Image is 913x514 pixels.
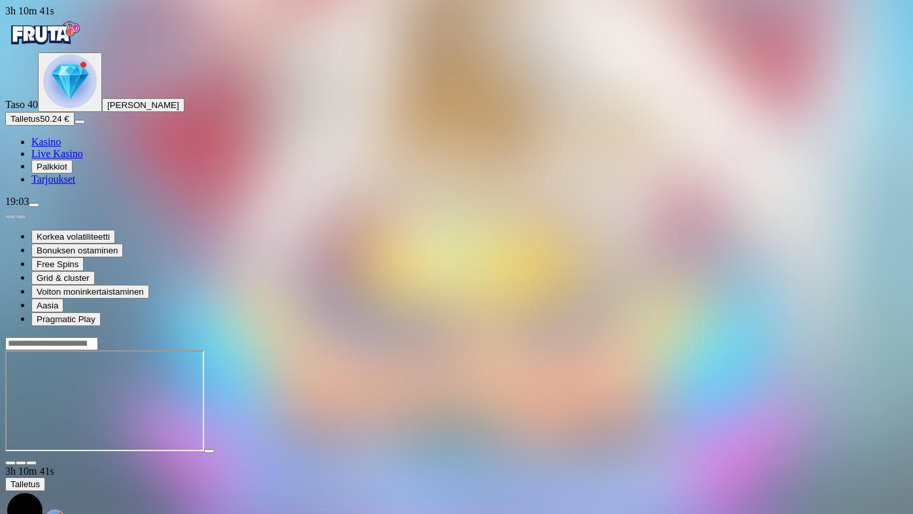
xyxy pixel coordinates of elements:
[37,232,110,242] span: Korkea volatiliteetti
[5,5,54,16] span: user session time
[40,114,69,124] span: 50.24 €
[31,285,149,299] button: Voiton moninkertaistaminen
[31,299,63,312] button: Aasia
[29,203,39,207] button: menu
[5,99,38,110] span: Taso 40
[5,350,204,451] iframe: Starlight Princess 1000
[5,466,54,477] span: user session time
[102,98,184,112] button: [PERSON_NAME]
[5,136,908,185] nav: Main menu
[31,160,73,174] button: Palkkiot
[31,244,123,257] button: Bonuksen ostaminen
[5,17,908,185] nav: Primary
[26,461,37,465] button: fullscreen icon
[31,312,101,326] button: Pragmatic Play
[31,230,115,244] button: Korkea volatiliteetti
[31,174,75,185] a: Tarjoukset
[16,461,26,465] button: chevron-down icon
[37,273,90,283] span: Grid & cluster
[37,314,95,324] span: Pragmatic Play
[5,337,98,350] input: Search
[31,148,83,159] a: Live Kasino
[37,301,58,310] span: Aasia
[37,246,118,255] span: Bonuksen ostaminen
[10,114,40,124] span: Talletus
[37,259,78,269] span: Free Spins
[31,136,61,147] a: Kasino
[43,54,97,108] img: level unlocked
[5,17,84,50] img: Fruta
[5,41,84,52] a: Fruta
[31,271,95,285] button: Grid & cluster
[37,287,144,297] span: Voiton moninkertaistaminen
[204,449,215,453] button: play icon
[5,112,75,126] button: Talletusplus icon50.24 €
[10,479,40,489] span: Talletus
[5,196,29,207] span: 19:03
[75,120,85,124] button: menu
[5,215,16,219] button: prev slide
[16,215,26,219] button: next slide
[5,477,45,491] button: Talletus
[31,257,84,271] button: Free Spins
[37,162,67,172] span: Palkkiot
[38,52,102,112] button: level unlocked
[107,100,179,110] span: [PERSON_NAME]
[5,461,16,465] button: close icon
